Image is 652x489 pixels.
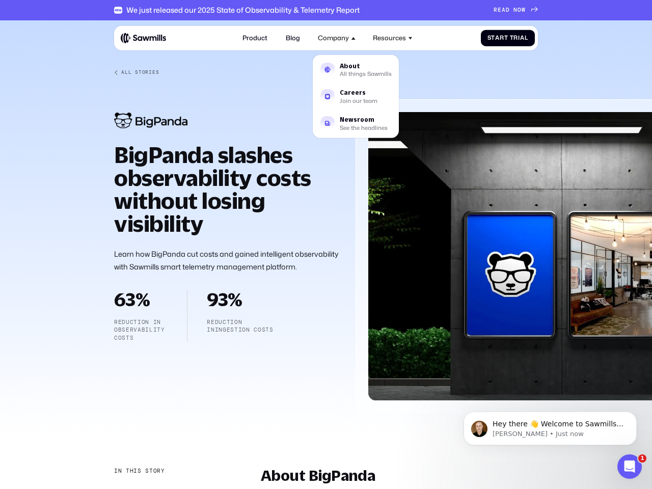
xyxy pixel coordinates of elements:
[313,29,360,47] div: Company
[513,35,518,41] span: r
[315,84,397,108] a: CareersJoin our team
[114,248,340,274] p: Learn how BigPanda cut costs and gained intelligent observability with Sawmills smart telemetry m...
[373,34,406,42] div: Resources
[513,7,518,13] span: N
[498,7,502,13] span: E
[518,35,520,41] span: i
[313,47,399,138] nav: Company
[638,454,646,463] span: 1
[494,7,498,13] span: R
[340,117,388,123] div: Newsroom
[114,467,165,475] div: In this story
[504,35,508,41] span: t
[114,318,168,342] p: Reduction in observability costs
[448,390,652,461] iframe: Intercom notifications message
[502,7,506,13] span: A
[114,143,340,235] h1: BigPanda slashes observability costs without losing visibility
[207,290,274,308] h2: 93%
[114,290,168,308] h2: 63%
[520,35,525,41] span: a
[238,29,273,47] a: Product
[495,35,500,41] span: a
[494,7,538,13] a: READNOW
[340,90,377,96] div: Careers
[126,6,360,14] div: We just released our 2025 State of Observability & Telemetry Report
[340,71,392,76] div: All things Sawmills
[318,34,349,42] div: Company
[340,63,392,69] div: About
[481,30,535,46] a: StartTrial
[368,29,418,47] div: Resources
[617,454,642,479] iframe: Intercom live chat
[500,35,504,41] span: r
[487,35,492,41] span: S
[510,35,514,41] span: T
[114,69,538,75] a: All Stories
[525,35,528,41] span: l
[518,7,522,13] span: O
[340,98,377,103] div: Join our team
[261,467,538,483] h2: About BigPanda
[281,29,305,47] a: Blog
[522,7,526,13] span: W
[506,7,510,13] span: D
[207,318,274,334] p: reduction iningestion costs
[340,125,388,130] div: See the headlines
[121,69,159,75] div: All Stories
[315,111,397,135] a: NewsroomSee the headlines
[315,58,397,82] a: AboutAll things Sawmills
[491,35,495,41] span: t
